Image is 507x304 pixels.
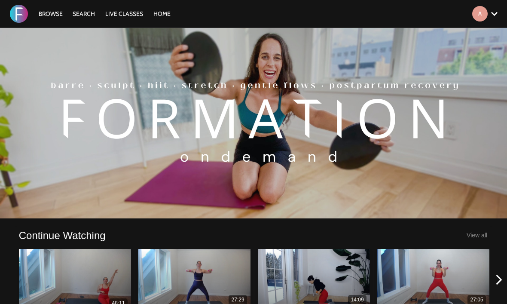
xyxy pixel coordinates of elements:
img: FORMATION [10,5,28,23]
a: Search [68,10,99,18]
div: 27:29 [232,296,244,304]
a: View all [467,232,487,239]
a: Continue Watching [19,229,106,242]
div: 14:09 [351,296,364,304]
a: HOME [149,10,175,18]
a: Browse [34,10,67,18]
nav: Primary [34,9,175,18]
a: LIVE CLASSES [101,10,147,18]
div: 27:05 [470,296,483,304]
